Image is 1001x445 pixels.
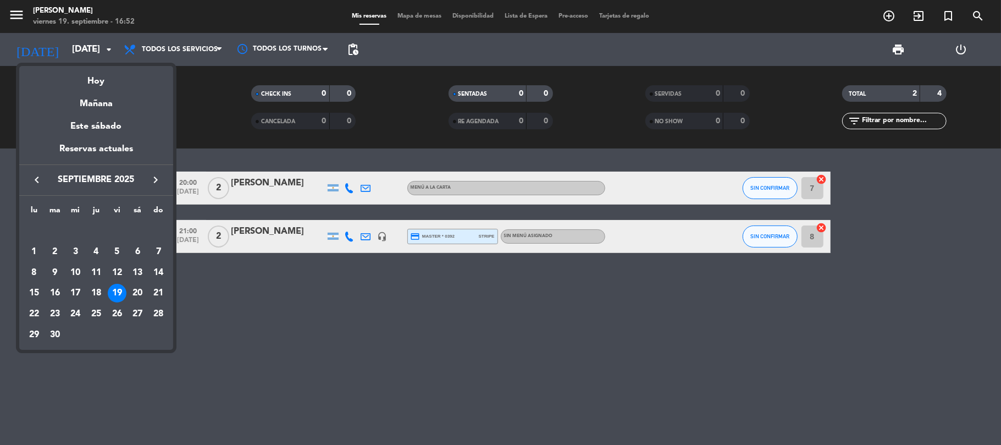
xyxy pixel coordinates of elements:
td: 14 de septiembre de 2025 [148,262,169,283]
div: 11 [87,263,106,282]
div: 16 [46,284,64,303]
th: domingo [148,204,169,221]
td: 12 de septiembre de 2025 [107,262,128,283]
div: 21 [149,284,168,303]
th: jueves [86,204,107,221]
div: 6 [128,243,147,261]
div: 7 [149,243,168,261]
div: 27 [128,305,147,323]
div: 8 [25,263,43,282]
td: 30 de septiembre de 2025 [45,325,65,345]
td: 8 de septiembre de 2025 [24,262,45,283]
td: 18 de septiembre de 2025 [86,283,107,304]
td: 23 de septiembre de 2025 [45,304,65,325]
td: 29 de septiembre de 2025 [24,325,45,345]
div: 15 [25,284,43,303]
td: 27 de septiembre de 2025 [128,304,148,325]
td: 25 de septiembre de 2025 [86,304,107,325]
td: SEP. [24,221,169,241]
td: 13 de septiembre de 2025 [128,262,148,283]
td: 6 de septiembre de 2025 [128,241,148,262]
div: 13 [128,263,147,282]
div: 25 [87,305,106,323]
div: 3 [66,243,85,261]
td: 11 de septiembre de 2025 [86,262,107,283]
div: 12 [108,263,126,282]
div: 1 [25,243,43,261]
div: 24 [66,305,85,323]
div: 4 [87,243,106,261]
td: 26 de septiembre de 2025 [107,304,128,325]
td: 5 de septiembre de 2025 [107,241,128,262]
td: 24 de septiembre de 2025 [65,304,86,325]
th: miércoles [65,204,86,221]
td: 19 de septiembre de 2025 [107,283,128,304]
i: keyboard_arrow_left [30,173,43,186]
td: 21 de septiembre de 2025 [148,283,169,304]
td: 20 de septiembre de 2025 [128,283,148,304]
div: 22 [25,305,43,323]
div: 26 [108,305,126,323]
td: 17 de septiembre de 2025 [65,283,86,304]
td: 4 de septiembre de 2025 [86,241,107,262]
div: Mañana [19,89,173,111]
button: keyboard_arrow_right [146,173,165,187]
div: 2 [46,243,64,261]
td: 3 de septiembre de 2025 [65,241,86,262]
th: sábado [128,204,148,221]
div: 29 [25,326,43,344]
div: 18 [87,284,106,303]
div: 17 [66,284,85,303]
td: 1 de septiembre de 2025 [24,241,45,262]
div: Hoy [19,66,173,89]
td: 2 de septiembre de 2025 [45,241,65,262]
div: 19 [108,284,126,303]
td: 15 de septiembre de 2025 [24,283,45,304]
td: 10 de septiembre de 2025 [65,262,86,283]
td: 9 de septiembre de 2025 [45,262,65,283]
div: 23 [46,305,64,323]
button: keyboard_arrow_left [27,173,47,187]
div: Reservas actuales [19,142,173,164]
i: keyboard_arrow_right [149,173,162,186]
div: 9 [46,263,64,282]
div: 5 [108,243,126,261]
div: 30 [46,326,64,344]
div: 10 [66,263,85,282]
td: 16 de septiembre de 2025 [45,283,65,304]
th: martes [45,204,65,221]
div: 14 [149,263,168,282]
div: Este sábado [19,111,173,142]
td: 7 de septiembre de 2025 [148,241,169,262]
td: 28 de septiembre de 2025 [148,304,169,325]
div: 28 [149,305,168,323]
th: viernes [107,204,128,221]
th: lunes [24,204,45,221]
td: 22 de septiembre de 2025 [24,304,45,325]
span: septiembre 2025 [47,173,146,187]
div: 20 [128,284,147,303]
